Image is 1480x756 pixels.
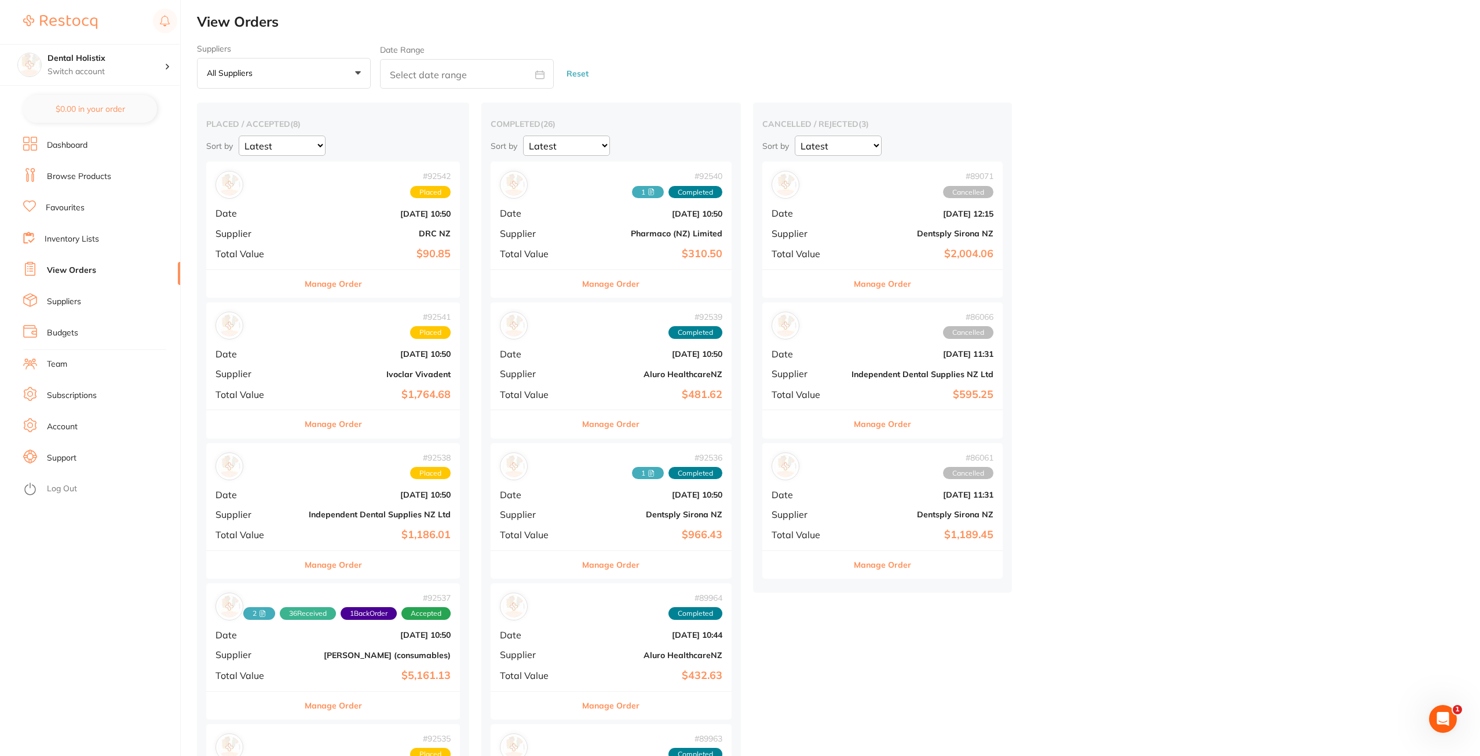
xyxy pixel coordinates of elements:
button: Manage Order [854,410,911,438]
a: Budgets [47,327,78,339]
a: Subscriptions [47,390,97,401]
span: Received [632,186,664,199]
a: Suppliers [47,296,81,308]
h2: completed ( 26 ) [491,119,732,129]
b: $5,161.13 [300,670,451,682]
b: $1,189.45 [852,529,993,541]
span: Total Value [215,389,291,400]
span: Total Value [772,389,843,400]
span: # 92537 [243,593,451,602]
span: Received [280,607,336,620]
p: All suppliers [207,68,257,78]
b: Aluro HealthcareNZ [580,651,722,660]
img: Dentsply Sirona NZ [774,174,796,196]
h2: placed / accepted ( 8 ) [206,119,460,129]
button: Manage Order [305,410,362,438]
img: Dentsply Sirona NZ [503,455,525,477]
div: Independent Dental Supplies NZ Ltd#92538PlacedDate[DATE] 10:50SupplierIndependent Dental Supplies... [206,443,460,579]
img: Dental Holistix [18,53,41,76]
b: [DATE] 10:50 [300,349,451,359]
span: Date [215,349,291,359]
span: Received [243,607,275,620]
button: All suppliers [197,58,371,89]
span: Supplier [215,649,291,660]
span: Date [500,208,571,218]
span: # 92536 [632,453,722,462]
button: $0.00 in your order [23,95,157,123]
span: Supplier [215,368,291,379]
div: Ivoclar Vivadent#92541PlacedDate[DATE] 10:50SupplierIvoclar VivadentTotal Value$1,764.68Manage Order [206,302,460,439]
span: Date [215,630,291,640]
b: Aluro HealthcareNZ [580,370,722,379]
button: Manage Order [305,692,362,720]
span: Cancelled [943,326,993,339]
b: [DATE] 10:44 [580,630,722,640]
span: 1 [1453,705,1462,714]
b: Dentsply Sirona NZ [580,510,722,519]
iframe: Intercom live chat [1429,705,1457,733]
b: $310.50 [580,248,722,260]
span: Date [215,490,291,500]
span: Total Value [772,249,843,259]
span: Placed [410,467,451,480]
span: Supplier [500,368,571,379]
span: # 89964 [668,593,722,602]
b: Pharmaco (NZ) Limited [580,229,722,238]
b: [DATE] 10:50 [300,630,451,640]
b: $1,764.68 [300,389,451,401]
img: Restocq Logo [23,15,97,29]
span: # 89071 [943,171,993,181]
span: Date [500,630,571,640]
p: Switch account [47,66,165,78]
img: Independent Dental Supplies NZ Ltd [218,455,240,477]
p: Sort by [491,141,517,151]
b: [DATE] 10:50 [580,209,722,218]
button: Manage Order [305,270,362,298]
p: Sort by [206,141,233,151]
span: Date [215,208,291,218]
span: Received [632,467,664,480]
span: Supplier [500,509,571,520]
b: $432.63 [580,670,722,682]
a: Support [47,452,76,464]
b: Independent Dental Supplies NZ Ltd [300,510,451,519]
span: Supplier [500,649,571,660]
h4: Dental Holistix [47,53,165,64]
button: Manage Order [582,410,639,438]
span: Total Value [215,670,291,681]
span: Total Value [215,249,291,259]
span: Date [772,349,843,359]
img: DRC NZ [218,174,240,196]
button: Manage Order [854,270,911,298]
b: [DATE] 10:50 [580,490,722,499]
a: Restocq Logo [23,9,97,35]
span: Supplier [772,509,843,520]
b: DRC NZ [300,229,451,238]
h2: View Orders [197,14,1480,30]
img: Pharmaco (NZ) Limited [503,174,525,196]
span: Total Value [500,249,571,259]
b: Ivoclar Vivadent [300,370,451,379]
label: Suppliers [197,44,371,53]
div: DRC NZ#92542PlacedDate[DATE] 10:50SupplierDRC NZTotal Value$90.85Manage Order [206,162,460,298]
button: Reset [563,59,592,89]
span: # 92540 [632,171,722,181]
button: Manage Order [582,692,639,720]
span: Supplier [215,509,291,520]
button: Log Out [23,480,177,499]
b: [DATE] 10:50 [300,490,451,499]
span: Cancelled [943,467,993,480]
a: Log Out [47,483,77,495]
span: Total Value [772,529,843,540]
span: Placed [410,326,451,339]
span: Supplier [772,368,843,379]
span: # 92538 [410,453,451,462]
span: Completed [668,607,722,620]
button: Manage Order [582,551,639,579]
img: Henry Schein Halas (consumables) [218,596,240,618]
span: # 86066 [943,312,993,322]
span: Cancelled [943,186,993,199]
b: Dentsply Sirona NZ [852,229,993,238]
span: Completed [668,326,722,339]
b: $595.25 [852,389,993,401]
